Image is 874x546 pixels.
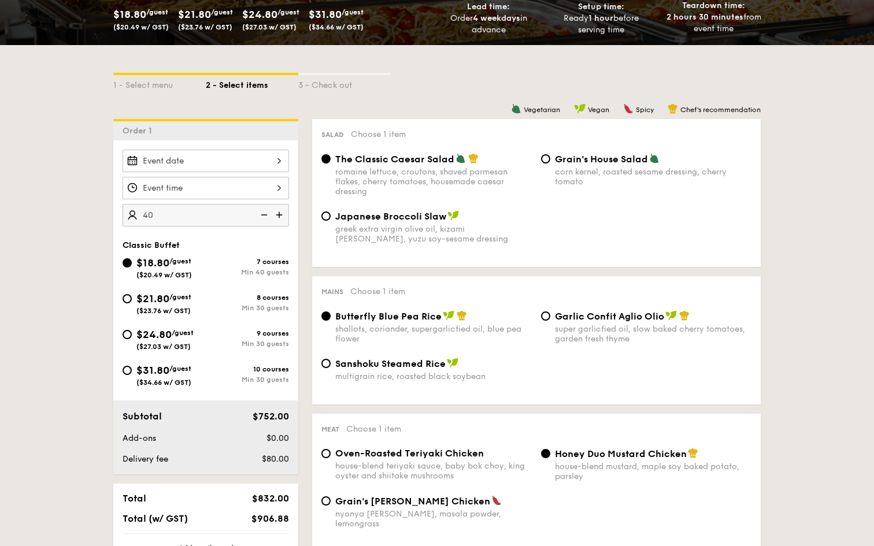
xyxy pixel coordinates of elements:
input: Japanese Broccoli Slawgreek extra virgin olive oil, kizami [PERSON_NAME], yuzu soy-sesame dressing [321,211,331,221]
img: icon-spicy.37a8142b.svg [623,103,634,114]
span: The Classic Caesar Salad [335,154,454,165]
span: ($23.76 w/ GST) [178,23,232,31]
span: Setup time: [578,2,624,12]
img: icon-spicy.37a8142b.svg [491,495,502,506]
strong: 2 hours 30 minutes [666,12,743,22]
span: /guest [169,257,191,265]
input: $18.80/guest($20.49 w/ GST)7 coursesMin 40 guests [123,258,132,268]
span: /guest [211,8,233,16]
span: Delivery fee [123,454,168,464]
div: super garlicfied oil, slow baked cherry tomatoes, garden fresh thyme [555,324,751,344]
input: Event time [123,177,289,199]
span: Add-ons [123,433,156,443]
span: $24.80 [136,328,172,341]
span: ($20.49 w/ GST) [113,23,169,31]
span: Vegan [588,106,609,114]
div: 7 courses [206,258,289,266]
span: $906.88 [251,513,289,524]
div: nyonya [PERSON_NAME], masala powder, lemongrass [335,509,532,529]
span: $80.00 [262,454,289,464]
span: Salad [321,131,344,139]
img: icon-vegetarian.fe4039eb.svg [511,103,521,114]
span: Order 1 [123,126,157,136]
span: ($34.66 w/ GST) [309,23,364,31]
input: Grain's House Saladcorn kernel, roasted sesame dressing, cherry tomato [541,154,550,164]
span: Mains [321,288,343,296]
div: Order in advance [437,13,540,36]
img: icon-vegan.f8ff3823.svg [665,310,677,321]
span: $31.80 [309,8,342,21]
div: 8 courses [206,294,289,302]
span: Choose 1 item [351,129,406,139]
span: ($23.76 w/ GST) [136,307,191,315]
span: Spicy [636,106,654,114]
input: $24.80/guest($27.03 w/ GST)9 coursesMin 30 guests [123,330,132,339]
img: icon-chef-hat.a58ddaea.svg [457,310,467,321]
div: greek extra virgin olive oil, kizami [PERSON_NAME], yuzu soy-sesame dressing [335,224,532,244]
img: icon-reduce.1d2dbef1.svg [254,204,272,226]
span: Lead time: [467,2,510,12]
div: 10 courses [206,365,289,373]
span: $18.80 [113,8,146,21]
span: Meat [321,425,339,433]
div: from event time [662,12,765,35]
img: icon-vegan.f8ff3823.svg [447,358,458,368]
img: icon-vegan.f8ff3823.svg [443,310,454,321]
div: Min 30 guests [206,340,289,348]
input: Honey Duo Mustard Chickenhouse-blend mustard, maple soy baked potato, parsley [541,449,550,458]
input: $31.80/guest($34.66 w/ GST)10 coursesMin 30 guests [123,366,132,375]
input: Oven-Roasted Teriyaki Chickenhouse-blend teriyaki sauce, baby bok choy, king oyster and shiitake ... [321,449,331,458]
span: $832.00 [252,493,289,504]
span: Honey Duo Mustard Chicken [555,448,687,459]
span: $0.00 [266,433,289,443]
span: Grain's [PERSON_NAME] Chicken [335,496,490,507]
input: Sanshoku Steamed Ricemultigrain rice, roasted black soybean [321,359,331,368]
span: Classic Buffet [123,240,180,250]
input: The Classic Caesar Saladromaine lettuce, croutons, shaved parmesan flakes, cherry tomatoes, house... [321,154,331,164]
img: icon-chef-hat.a58ddaea.svg [679,310,690,321]
span: $18.80 [136,257,169,269]
input: Garlic Confit Aglio Oliosuper garlicfied oil, slow baked cherry tomatoes, garden fresh thyme [541,311,550,321]
strong: 1 hour [588,13,613,23]
div: house-blend mustard, maple soy baked potato, parsley [555,462,751,481]
div: Ready before serving time [550,13,653,36]
img: icon-vegetarian.fe4039eb.svg [649,153,660,164]
div: shallots, coriander, supergarlicfied oil, blue pea flower [335,324,532,344]
span: /guest [146,8,168,16]
span: Chef's recommendation [680,106,761,114]
span: Grain's House Salad [555,154,648,165]
span: ($27.03 w/ GST) [136,343,191,351]
input: $21.80/guest($23.76 w/ GST)8 coursesMin 30 guests [123,294,132,303]
span: Garlic Confit Aglio Olio [555,311,664,322]
input: Butterfly Blue Pea Riceshallots, coriander, supergarlicfied oil, blue pea flower [321,311,331,321]
span: $752.00 [253,411,289,422]
input: Grain's [PERSON_NAME] Chickennyonya [PERSON_NAME], masala powder, lemongrass [321,496,331,506]
input: Event date [123,150,289,172]
span: /guest [277,8,299,16]
span: ($27.03 w/ GST) [242,23,297,31]
img: icon-add.58712e84.svg [272,204,289,226]
span: Subtotal [123,411,162,422]
img: icon-vegan.f8ff3823.svg [447,210,459,221]
div: house-blend teriyaki sauce, baby bok choy, king oyster and shiitake mushrooms [335,461,532,481]
span: /guest [172,329,194,337]
div: 9 courses [206,329,289,337]
span: ($20.49 w/ GST) [136,271,192,279]
span: $21.80 [136,292,169,305]
img: icon-vegetarian.fe4039eb.svg [455,153,466,164]
span: Choose 1 item [346,424,401,434]
img: icon-chef-hat.a58ddaea.svg [668,103,678,114]
span: Oven-Roasted Teriyaki Chicken [335,448,484,459]
span: /guest [169,365,191,373]
img: icon-vegan.f8ff3823.svg [574,103,586,114]
img: icon-chef-hat.a58ddaea.svg [468,153,479,164]
span: Butterfly Blue Pea Rice [335,311,442,322]
div: 2 - Select items [206,75,298,91]
span: Total (w/ GST) [123,513,188,524]
span: /guest [342,8,364,16]
span: Teardown time: [682,1,745,10]
img: icon-chef-hat.a58ddaea.svg [688,448,698,458]
div: Min 30 guests [206,304,289,312]
span: Total [123,493,146,504]
div: Min 30 guests [206,376,289,384]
